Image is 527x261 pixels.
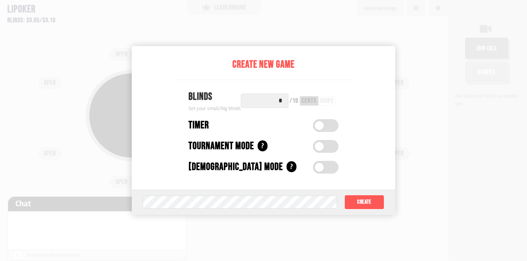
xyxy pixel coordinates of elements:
div: cents [302,98,317,104]
div: Tournament Mode [188,139,254,154]
div: Set your small/big blinds [188,105,241,112]
div: / 10 [289,98,298,104]
div: Blinds [188,89,241,105]
button: Create [344,195,384,209]
div: Create New Game [174,57,353,72]
div: ? [258,140,268,151]
div: ? [287,161,296,172]
div: chips [320,98,334,104]
div: [DEMOGRAPHIC_DATA] Mode [188,159,283,175]
div: Timer [188,118,209,133]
